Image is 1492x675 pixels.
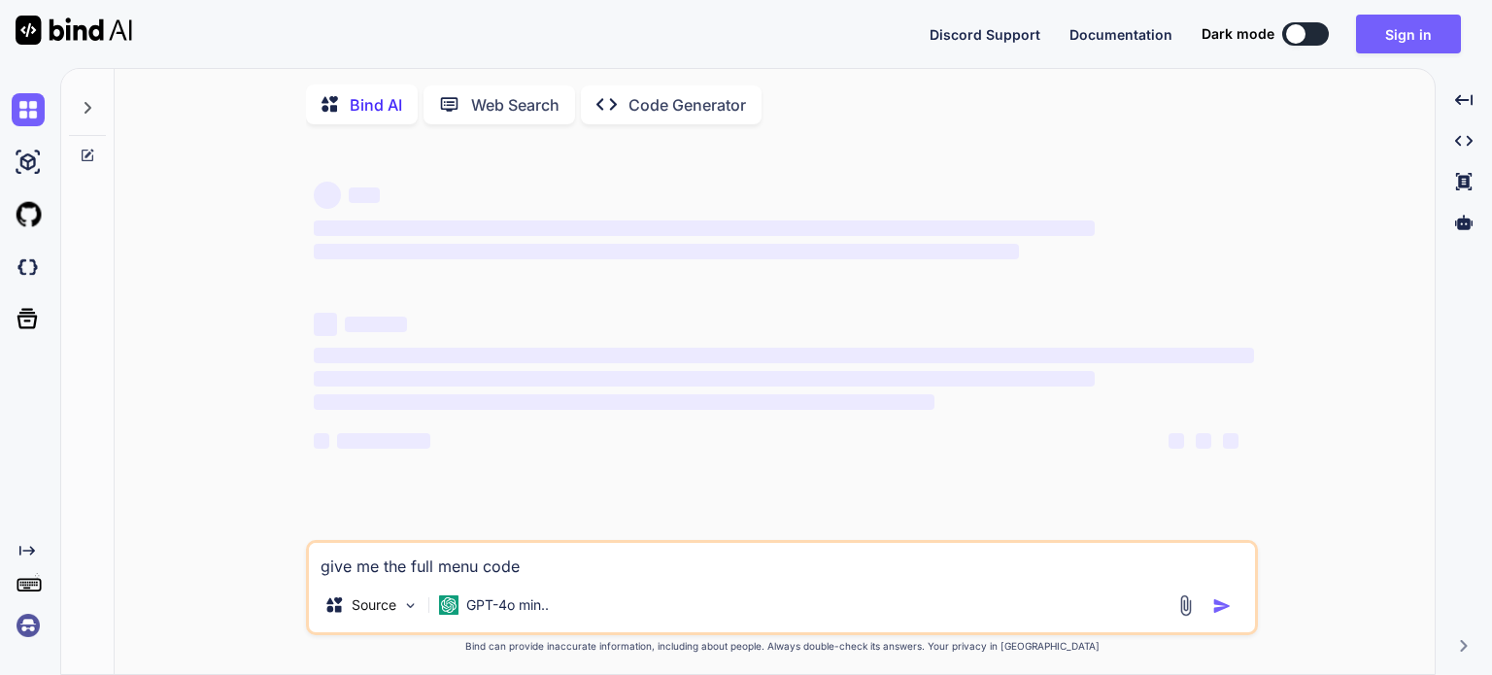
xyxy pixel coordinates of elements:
[314,348,1254,363] span: ‌
[930,26,1040,43] span: Discord Support
[314,182,341,209] span: ‌
[466,595,549,615] p: GPT-4o min..
[12,198,45,231] img: githubLight
[628,93,746,117] p: Code Generator
[12,93,45,126] img: chat
[12,609,45,642] img: signin
[337,433,430,449] span: ‌
[1212,596,1232,616] img: icon
[16,16,132,45] img: Bind AI
[349,187,380,203] span: ‌
[1069,24,1172,45] button: Documentation
[345,317,407,332] span: ‌
[1202,24,1274,44] span: Dark mode
[930,24,1040,45] button: Discord Support
[1169,433,1184,449] span: ‌
[12,146,45,179] img: ai-studio
[314,244,1019,259] span: ‌
[309,543,1255,578] textarea: give me the full menu code
[314,394,934,410] span: ‌
[471,93,559,117] p: Web Search
[314,433,329,449] span: ‌
[314,371,1094,387] span: ‌
[1069,26,1172,43] span: Documentation
[1356,15,1461,53] button: Sign in
[350,93,402,117] p: Bind AI
[402,597,419,614] img: Pick Models
[314,220,1094,236] span: ‌
[1196,433,1211,449] span: ‌
[1174,594,1197,617] img: attachment
[314,313,337,336] span: ‌
[352,595,396,615] p: Source
[306,639,1258,654] p: Bind can provide inaccurate information, including about people. Always double-check its answers....
[439,595,458,615] img: GPT-4o mini
[1223,433,1238,449] span: ‌
[12,251,45,284] img: darkCloudIdeIcon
